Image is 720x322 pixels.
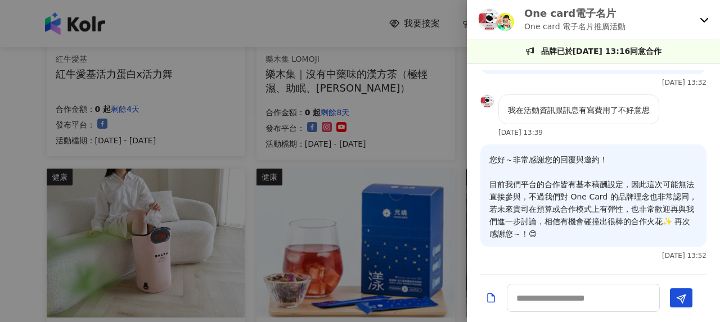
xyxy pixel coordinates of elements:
[496,13,514,31] img: KOL Avatar
[489,153,697,240] p: 您好～非常感謝您的回覆與邀約！ 目前我們平台的合作皆有基本稿酬設定，因此這次可能無法直接參與，不過我們對 One Card 的品牌理念也非常認同，若未來貴司在預算或合作模式上有彈性，也非常歡迎再...
[524,6,625,20] p: One card電子名片
[670,288,692,307] button: Send
[508,104,650,116] p: 我在活動資訊跟訊息有寫費用了不好意思
[662,252,706,260] p: [DATE] 13:52
[480,94,494,108] img: KOL Avatar
[485,288,497,308] button: Add a file
[498,129,543,137] p: [DATE] 13:39
[541,45,662,57] p: 品牌已於[DATE] 13:16同意合作
[478,8,501,31] img: KOL Avatar
[524,20,625,33] p: One card 電子名片推廣活動
[662,79,706,87] p: [DATE] 13:32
